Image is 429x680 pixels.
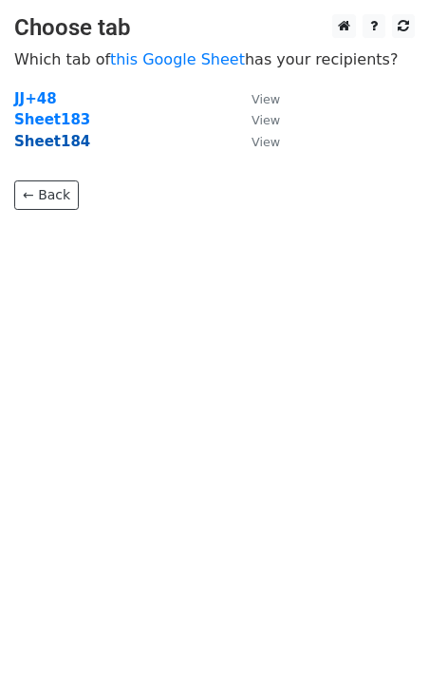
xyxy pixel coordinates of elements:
[252,92,280,106] small: View
[233,133,280,150] a: View
[14,180,79,210] a: ← Back
[233,90,280,107] a: View
[252,135,280,149] small: View
[14,133,90,150] a: Sheet184
[110,50,245,68] a: this Google Sheet
[14,90,57,107] a: JJ+48
[233,111,280,128] a: View
[14,14,415,42] h3: Choose tab
[14,111,90,128] a: Sheet183
[252,113,280,127] small: View
[14,49,415,69] p: Which tab of has your recipients?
